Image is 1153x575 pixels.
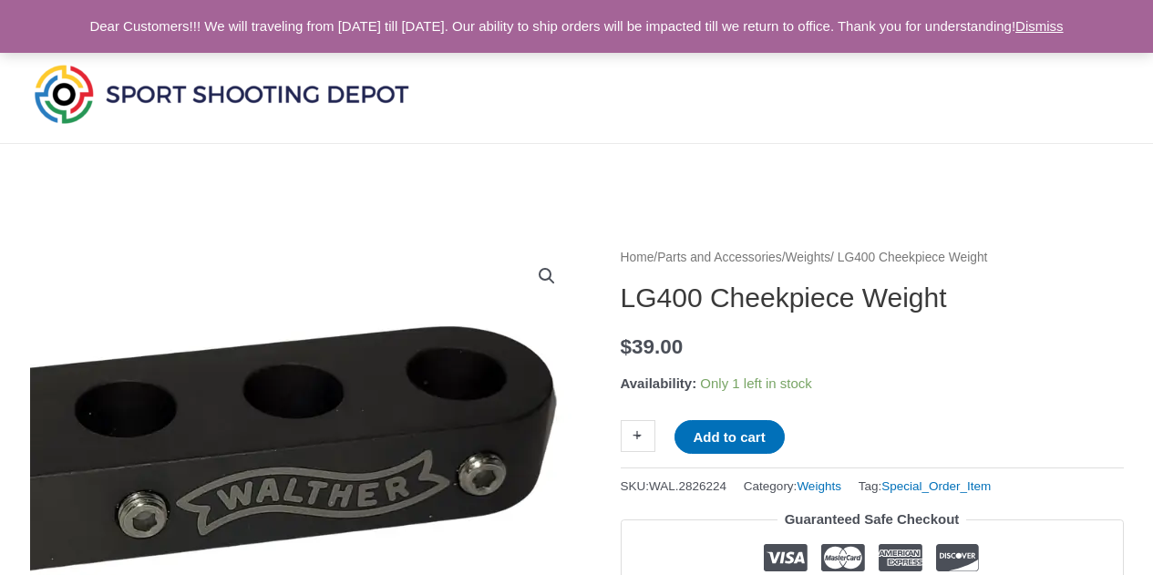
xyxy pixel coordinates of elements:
a: View full-screen image gallery [530,260,563,293]
a: Parts and Accessories [657,251,782,264]
img: Sport Shooting Depot [30,60,413,128]
a: Dismiss [1015,18,1064,34]
bdi: 39.00 [621,335,684,358]
a: Weights [786,251,831,264]
span: Only 1 left in stock [700,375,812,391]
legend: Guaranteed Safe Checkout [777,507,967,532]
h1: LG400 Cheekpiece Weight [621,282,1124,314]
a: Weights [797,479,841,493]
span: Category: [744,475,841,498]
a: + [621,420,655,452]
a: Home [621,251,654,264]
span: Tag: [859,475,992,498]
span: WAL.2826224 [649,479,726,493]
button: Add to cart [674,420,785,454]
span: SKU: [621,475,727,498]
a: Special_Order_Item [881,479,991,493]
nav: Breadcrumb [621,246,1124,270]
span: Availability: [621,375,697,391]
span: $ [621,335,633,358]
